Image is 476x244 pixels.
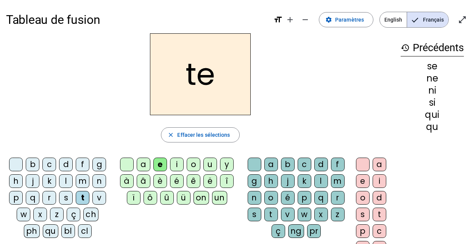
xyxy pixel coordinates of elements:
[407,12,448,27] span: Français
[356,224,370,238] div: p
[137,158,150,171] div: a
[298,158,311,171] div: c
[331,208,345,221] div: z
[42,174,56,188] div: k
[281,208,295,221] div: v
[281,158,295,171] div: b
[401,74,464,83] div: ne
[170,158,184,171] div: i
[401,39,464,56] h3: Précédents
[170,174,184,188] div: é
[150,33,251,115] h2: te
[401,110,464,119] div: qui
[220,158,234,171] div: y
[137,174,150,188] div: â
[373,224,386,238] div: c
[331,158,345,171] div: f
[203,174,217,188] div: ë
[401,98,464,107] div: si
[161,127,239,142] button: Effacer les sélections
[314,208,328,221] div: x
[458,15,467,24] mat-icon: open_in_full
[379,12,449,28] mat-button-toggle-group: Language selection
[160,191,174,205] div: û
[325,16,332,23] mat-icon: settings
[301,15,310,24] mat-icon: remove
[9,174,23,188] div: h
[455,12,470,27] button: Entrer en plein écran
[356,208,370,221] div: s
[26,191,39,205] div: q
[67,208,80,221] div: ç
[401,43,410,52] mat-icon: history
[298,174,311,188] div: k
[92,158,106,171] div: g
[92,191,106,205] div: v
[42,191,56,205] div: r
[187,158,200,171] div: o
[273,15,282,24] mat-icon: format_size
[373,174,386,188] div: i
[153,158,167,171] div: e
[92,174,106,188] div: n
[76,158,89,171] div: f
[401,122,464,131] div: qu
[177,191,190,205] div: ü
[61,224,75,238] div: bl
[314,158,328,171] div: d
[356,191,370,205] div: o
[288,224,304,238] div: ng
[314,191,328,205] div: q
[59,191,73,205] div: s
[17,208,30,221] div: w
[298,12,313,27] button: Diminuer la taille de la police
[9,191,23,205] div: p
[335,15,364,24] span: Paramètres
[248,208,261,221] div: s
[356,174,370,188] div: e
[76,174,89,188] div: m
[319,12,373,27] button: Paramètres
[26,158,39,171] div: b
[203,158,217,171] div: u
[194,191,209,205] div: on
[281,174,295,188] div: j
[307,224,321,238] div: pr
[26,174,39,188] div: j
[212,191,227,205] div: un
[373,158,386,171] div: a
[264,174,278,188] div: h
[373,191,386,205] div: d
[264,208,278,221] div: t
[43,224,58,238] div: qu
[59,158,73,171] div: d
[373,208,386,221] div: t
[331,191,345,205] div: r
[83,208,98,221] div: ch
[264,158,278,171] div: a
[144,191,157,205] div: ô
[331,174,345,188] div: m
[220,174,234,188] div: î
[42,158,56,171] div: c
[380,12,407,27] span: English
[153,174,167,188] div: è
[264,191,278,205] div: o
[24,224,40,238] div: ph
[120,174,134,188] div: à
[401,62,464,71] div: se
[298,208,311,221] div: w
[281,191,295,205] div: é
[314,174,328,188] div: l
[167,131,174,138] mat-icon: close
[401,86,464,95] div: ni
[59,174,73,188] div: l
[127,191,140,205] div: ï
[272,224,285,238] div: ç
[248,174,261,188] div: g
[298,191,311,205] div: p
[6,8,267,32] h1: Tableau de fusion
[286,15,295,24] mat-icon: add
[33,208,47,221] div: x
[78,224,92,238] div: cl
